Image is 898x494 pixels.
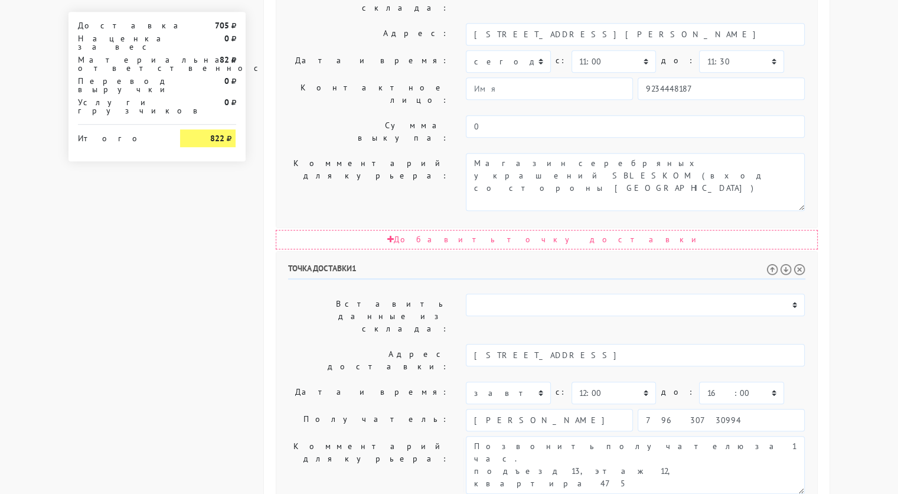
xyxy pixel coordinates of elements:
input: Имя [466,77,633,100]
label: Адрес доставки: [279,344,458,377]
div: Материальная ответственность [69,56,172,72]
strong: 82 [219,54,228,65]
label: Адрес: [279,23,458,45]
label: Дата и время: [279,50,458,73]
div: Итого [78,129,163,142]
div: Добавить точку доставки [276,230,818,249]
div: Услуги грузчиков [69,98,172,115]
label: Комментарий для курьера: [279,153,458,211]
label: до: [661,50,694,71]
label: Комментарий для курьера: [279,436,458,494]
strong: 0 [224,33,228,44]
label: Получатель: [279,409,458,431]
strong: 705 [214,20,228,31]
label: Сумма выкупа: [279,115,458,148]
label: Вставить данные из склада: [279,294,458,339]
div: Доставка [69,21,172,30]
textarea: Позвонить получателю за 1 час. Заказ ТГ Курьер 0₽ согласован Доставка 27.09 с 12:00 до 16:00 [466,436,805,494]
input: Имя [466,409,633,431]
strong: 0 [224,97,228,108]
strong: 822 [210,133,224,144]
strong: 0 [224,76,228,86]
div: Перевод выручки [69,77,172,93]
input: Телефон [638,409,805,431]
label: c: [556,50,567,71]
label: c: [556,382,567,402]
span: 1 [352,263,357,274]
label: Дата и время: [279,382,458,404]
input: Телефон [638,77,805,100]
label: до: [661,382,694,402]
div: Наценка за вес [69,34,172,51]
h6: Точка доставки [288,264,805,279]
label: Контактное лицо: [279,77,458,110]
